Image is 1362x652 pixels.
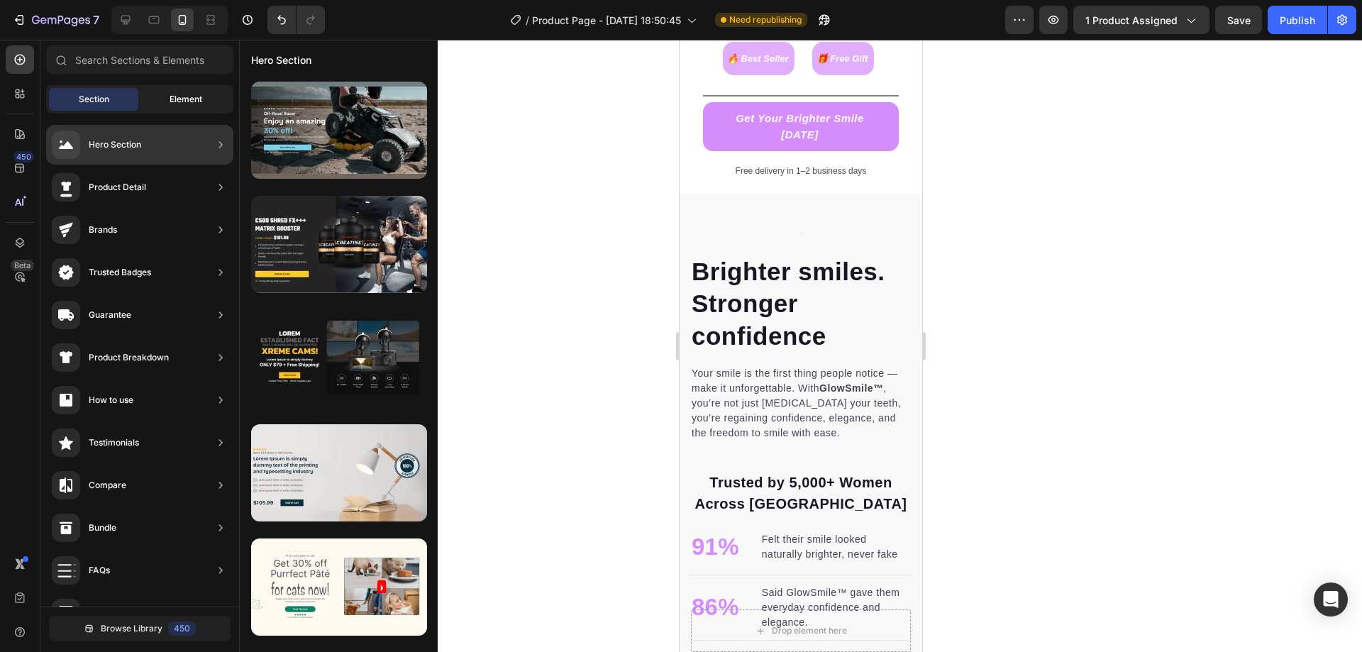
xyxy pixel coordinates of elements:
[6,6,106,34] button: 7
[89,223,117,237] div: Brands
[79,93,109,106] span: Section
[267,6,325,34] div: Undo/Redo
[1215,6,1262,34] button: Save
[89,521,116,535] div: Bundle
[89,478,126,492] div: Compare
[1280,13,1315,28] div: Publish
[1073,6,1209,34] button: 1 product assigned
[526,13,529,28] span: /
[89,606,138,620] div: Social Proof
[89,563,110,578] div: FAQs
[89,350,169,365] div: Product Breakdown
[89,265,151,280] div: Trusted Badges
[93,11,99,28] p: 7
[170,93,202,106] span: Element
[49,616,231,641] button: Browse Library450
[101,622,162,635] span: Browse Library
[89,308,131,322] div: Guarantee
[1268,6,1327,34] button: Publish
[89,393,133,407] div: How to use
[46,45,233,74] input: Search Sections & Elements
[13,151,34,162] div: 450
[729,13,802,26] span: Need republishing
[89,436,139,450] div: Testimonials
[1227,14,1251,26] span: Save
[89,180,146,194] div: Product Detail
[11,260,34,271] div: Beta
[532,13,681,28] span: Product Page - [DATE] 18:50:45
[168,621,196,636] div: 450
[89,138,141,152] div: Hero Section
[1085,13,1178,28] span: 1 product assigned
[1314,582,1348,617] div: Open Intercom Messenger
[680,40,922,652] iframe: Design area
